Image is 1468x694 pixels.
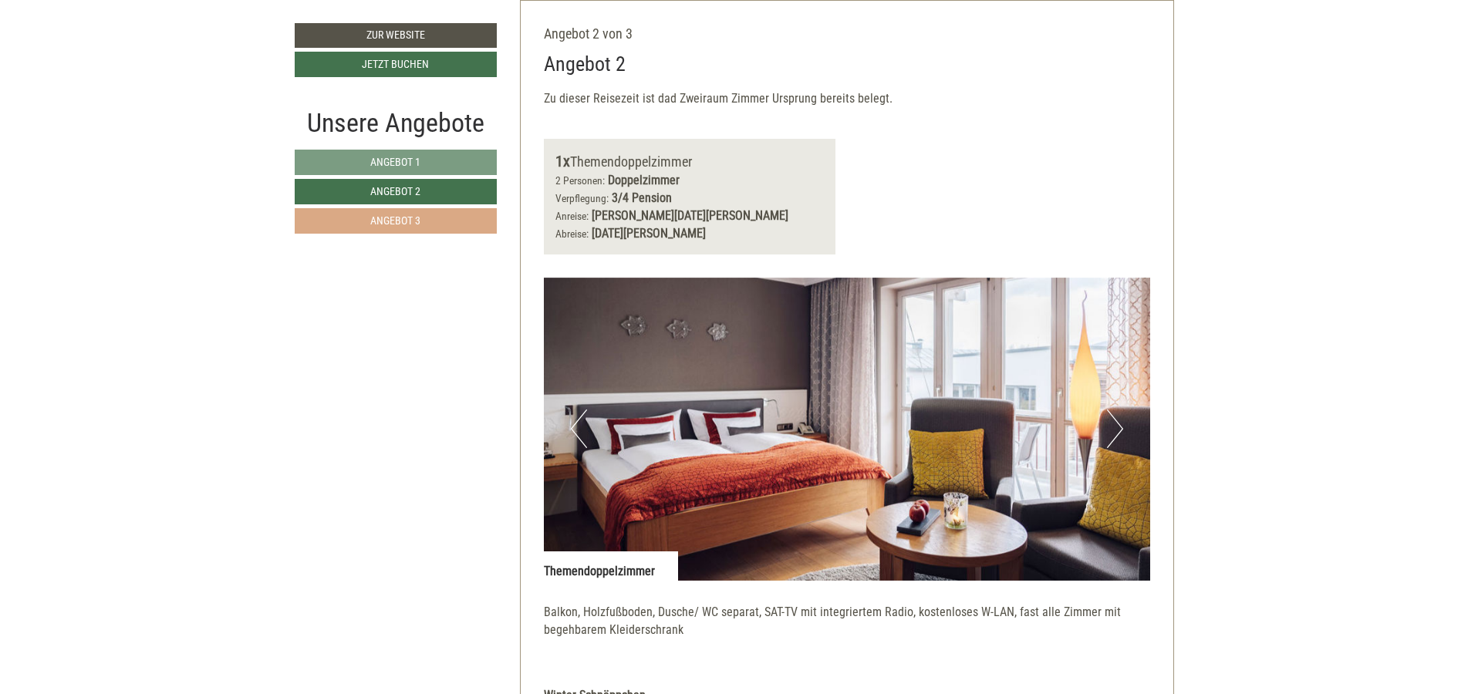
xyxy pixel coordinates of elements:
[1107,409,1123,448] button: Next
[370,214,420,227] span: Angebot 3
[544,50,626,79] div: Angebot 2
[555,227,589,240] small: Abreise:
[544,278,1150,581] img: image
[555,174,605,187] small: 2 Personen:
[592,226,706,241] b: [DATE][PERSON_NAME]
[592,208,788,223] b: [PERSON_NAME][DATE][PERSON_NAME]
[295,104,497,142] div: Unsere Angebote
[544,604,1150,657] p: Balkon, Holzfußboden, Dusche/ WC separat, SAT-TV mit integriertem Radio, kostenloses W-LAN, fast ...
[608,173,680,187] b: Doppelzimmer
[544,90,1150,108] p: Zu dieser Reisezeit ist dad Zweiraum Zimmer Ursprung bereits belegt.
[544,551,678,581] div: Themendoppelzimmer
[612,190,672,205] b: 3/4 Pension
[555,210,589,222] small: Anreise:
[295,23,497,48] a: Zur Website
[370,185,420,197] span: Angebot 2
[571,409,587,448] button: Previous
[544,25,633,42] span: Angebot 2 von 3
[555,150,824,173] div: Themendoppelzimmer
[555,192,609,204] small: Verpflegung:
[295,52,497,77] a: Jetzt buchen
[370,156,420,168] span: Angebot 1
[555,152,570,170] b: 1x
